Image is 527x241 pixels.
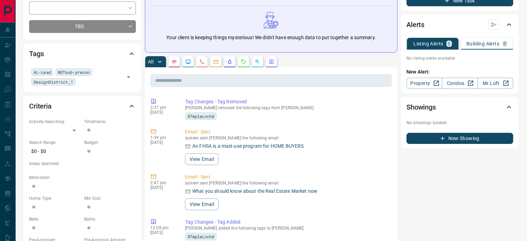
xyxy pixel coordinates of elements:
span: AL-Lead [34,69,51,76]
p: [DATE] [150,110,175,115]
h2: Tags [29,48,44,59]
p: Home Type: [29,195,81,201]
svg: Agent Actions [269,59,274,64]
p: 2:27 pm [150,105,175,110]
p: All [148,59,153,64]
h2: Showings [406,102,436,113]
p: No listing alerts available [406,55,513,61]
p: Areas Searched: [29,161,136,167]
span: 8TmpleLnchd [187,113,214,120]
div: Criteria [29,98,136,114]
a: Mr.Loft [477,78,513,89]
p: Tag Changes - Tag Removed [185,98,389,105]
span: NOTsub-precon [58,69,90,76]
div: TBD [29,20,136,33]
p: An FHSA is a must-use program for HOME BUYERS. [192,143,305,150]
p: No showings booked [406,120,513,126]
svg: Lead Browsing Activity [185,59,191,64]
p: [DATE] [150,230,175,235]
p: Your client is keeping things mysterious! We didn't have enough data to put together a summary. [166,34,376,41]
p: New Alert: [406,68,513,76]
p: What you should know about the Real Estate Market now [192,188,317,195]
p: $0 - $0 [29,146,81,157]
p: 0 [448,41,450,46]
div: Showings [406,99,513,115]
p: system sent [PERSON_NAME] the following email [185,181,389,186]
button: View Email [185,153,219,165]
button: Open [124,72,133,82]
svg: Requests [241,59,246,64]
p: Email - Sent [185,173,389,181]
p: 2:47 pm [150,180,175,185]
svg: Calls [199,59,205,64]
p: Motivation: [29,174,136,181]
p: [DATE] [150,185,175,190]
h2: Alerts [406,19,424,30]
div: Tags [29,45,136,62]
p: Actively Searching: [29,119,81,125]
p: [PERSON_NAME] removed the following tags from [PERSON_NAME] [185,105,389,110]
h2: Criteria [29,101,52,112]
p: Min Size: [84,195,136,201]
p: [DATE] [150,140,175,145]
p: 12:08 pm [150,225,175,230]
button: New Showing [406,133,513,144]
button: View Email [185,198,219,210]
p: Listing Alerts [413,41,443,46]
svg: Notes [172,59,177,64]
p: 1:59 pm [150,135,175,140]
p: 0 [503,41,506,46]
div: Alerts [406,16,513,33]
p: Timeframe: [84,119,136,125]
svg: Opportunities [255,59,260,64]
p: Beds: [29,216,81,222]
a: Property [406,78,442,89]
p: Search Range: [29,139,81,146]
p: Tag Changes - Tag Added [185,218,389,226]
p: [PERSON_NAME] added the following tags to [PERSON_NAME] [185,226,389,231]
span: DesignDistrict_1 [34,78,73,85]
p: system sent [PERSON_NAME] the following email [185,136,389,140]
p: Building Alerts [466,41,499,46]
a: Condos [442,78,477,89]
p: Email - Sent [185,128,389,136]
svg: Emails [213,59,219,64]
svg: Listing Alerts [227,59,232,64]
p: Budget: [84,139,136,146]
span: 8TmpleLnchd [187,233,214,240]
p: Baths: [84,216,136,222]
